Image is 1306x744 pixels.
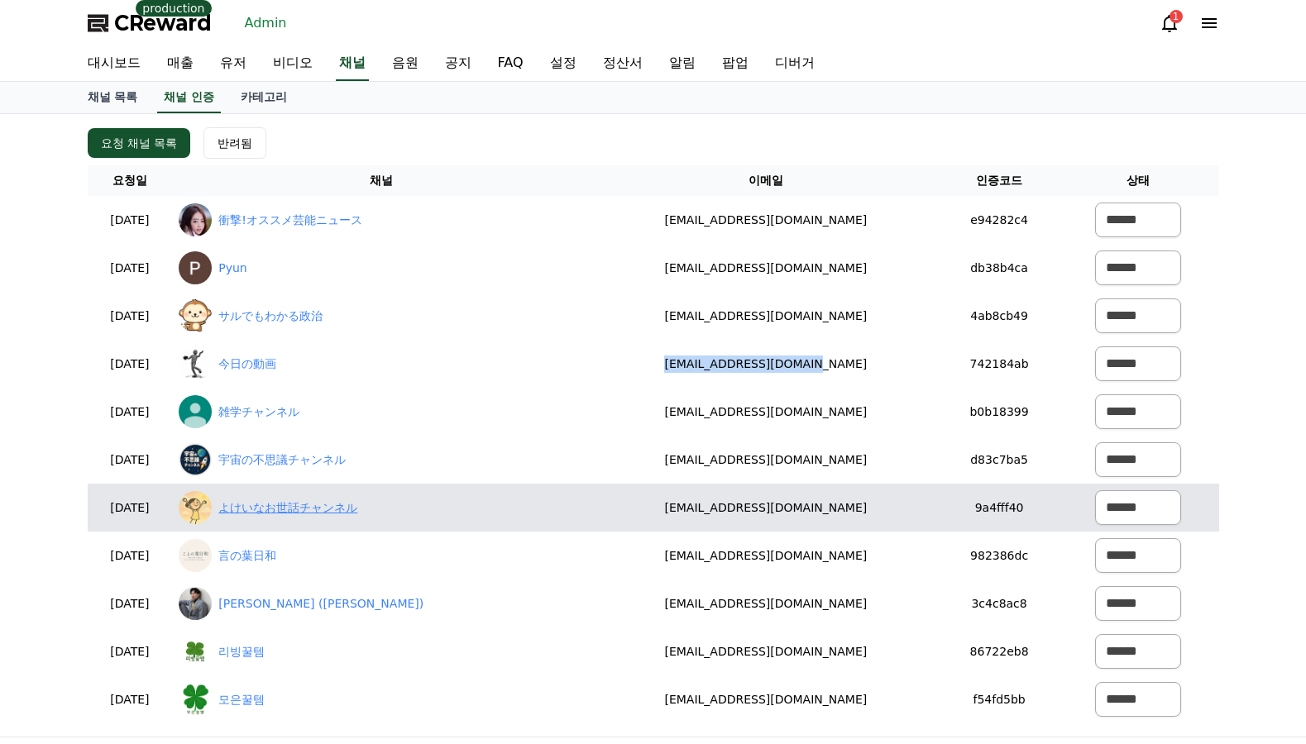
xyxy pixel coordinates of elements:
[94,403,166,421] p: [DATE]
[591,436,940,484] td: [EMAIL_ADDRESS][DOMAIN_NAME]
[114,10,212,36] span: CReward
[591,165,940,196] th: 이메일
[1170,10,1183,23] div: 1
[94,308,166,325] p: [DATE]
[940,292,1057,340] td: 4ab8cb49
[591,292,940,340] td: [EMAIL_ADDRESS][DOMAIN_NAME]
[379,46,432,81] a: 음원
[101,135,178,151] div: 요청 채널 목록
[940,340,1057,388] td: 742184ab
[591,627,940,675] td: [EMAIL_ADDRESS][DOMAIN_NAME]
[179,347,212,380] img: 今日の動画
[218,260,246,277] a: Pyun
[88,128,191,158] button: 요청 채널 목록
[709,46,762,81] a: 팝업
[157,82,221,113] a: 채널 인증
[207,46,260,81] a: 유저
[203,127,266,159] button: 반려됨
[238,10,294,36] a: Admin
[218,499,357,517] a: よけいなお世話チャンネル
[179,299,212,332] img: サルでもわかる政治
[591,340,940,388] td: [EMAIL_ADDRESS][DOMAIN_NAME]
[218,403,299,421] a: 雑学チャンネル
[179,539,212,572] img: 言の葉日和
[218,212,362,229] a: 衝撃!オススメ芸能ニュース
[109,524,213,565] a: Messages
[218,691,265,708] a: 모은꿀템
[94,451,166,469] p: [DATE]
[940,627,1057,675] td: 86722eb8
[218,308,323,325] a: サルでもわかる政治
[940,165,1057,196] th: 인증코드
[179,395,212,428] img: 雑学チャンネル
[94,499,166,517] p: [DATE]
[656,46,709,81] a: 알림
[940,196,1057,244] td: e94282c4
[1058,165,1219,196] th: 상태
[88,10,212,36] a: CReward
[218,451,346,469] a: 宇宙の不思議チャンネル
[218,135,252,151] div: 반려됨
[218,595,423,613] a: [PERSON_NAME] ([PERSON_NAME])
[94,212,166,229] p: [DATE]
[74,46,154,81] a: 대시보드
[74,82,151,113] a: 채널 목록
[260,46,326,81] a: 비디오
[179,635,212,668] img: 리빙꿀템
[591,196,940,244] td: [EMAIL_ADDRESS][DOMAIN_NAME]
[179,203,212,236] img: 衝撃!オススメ芸能ニュース
[940,484,1057,532] td: 9a4fff40
[154,46,207,81] a: 매출
[940,436,1057,484] td: d83c7ba5
[591,244,940,292] td: [EMAIL_ADDRESS][DOMAIN_NAME]
[179,251,212,284] img: Pyun
[179,683,212,716] img: 모은꿀템
[94,691,166,708] p: [DATE]
[88,165,173,196] th: 요청일
[218,355,276,373] a: 今日の動画
[591,675,940,723] td: [EMAIL_ADDRESS][DOMAIN_NAME]
[218,547,276,565] a: 言の葉日和
[42,549,71,562] span: Home
[137,550,186,563] span: Messages
[245,549,285,562] span: Settings
[94,595,166,613] p: [DATE]
[94,547,166,565] p: [DATE]
[94,260,166,277] p: [DATE]
[940,244,1057,292] td: db38b4ca
[940,532,1057,579] td: 982386dc
[227,82,300,113] a: 카테고리
[591,388,940,436] td: [EMAIL_ADDRESS][DOMAIN_NAME]
[591,579,940,627] td: [EMAIL_ADDRESS][DOMAIN_NAME]
[762,46,828,81] a: 디버거
[94,643,166,661] p: [DATE]
[591,484,940,532] td: [EMAIL_ADDRESS][DOMAIN_NAME]
[179,443,212,476] img: 宇宙の不思議チャンネル
[94,355,166,373] p: [DATE]
[218,643,265,661] a: 리빙꿀템
[591,532,940,579] td: [EMAIL_ADDRESS][DOMAIN_NAME]
[432,46,485,81] a: 공지
[179,491,212,524] img: よけいなお世話チャンネル
[940,579,1057,627] td: 3c4c8ac8
[940,675,1057,723] td: f54fd5bb
[1160,13,1179,33] a: 1
[537,46,590,81] a: 설정
[172,165,591,196] th: 채널
[336,46,369,81] a: 채널
[5,524,109,565] a: Home
[213,524,318,565] a: Settings
[590,46,656,81] a: 정산서
[485,46,537,81] a: FAQ
[940,388,1057,436] td: b0b18399
[179,587,212,620] img: 喜助 (Kisuke)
